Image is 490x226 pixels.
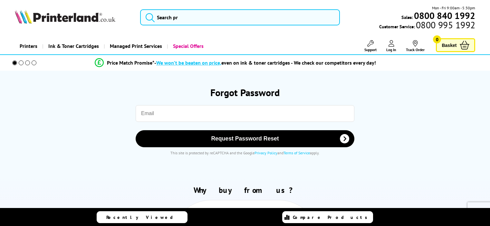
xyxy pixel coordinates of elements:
[436,38,475,52] a: Basket 0
[3,57,467,68] li: modal_Promise
[442,41,456,50] span: Basket
[414,10,475,22] b: 0800 840 1992
[104,38,167,54] a: Managed Print Services
[282,211,373,223] a: Compare Products
[167,38,208,54] a: Special Offers
[154,59,376,66] div: - even on ink & toner cartridges - We check our competitors every day!
[106,214,179,220] span: Recently Viewed
[42,38,104,54] a: Ink & Toner Cartridges
[415,22,475,28] span: 0800 995 1992
[15,38,42,54] a: Printers
[255,150,277,155] a: Privacy Policy
[364,47,377,52] span: Support
[136,105,354,122] input: Email
[156,59,221,66] span: We won’t be beaten on price,
[406,40,425,52] a: Track Order
[432,5,475,11] span: Mon - Fri 9:00am - 5:30pm
[144,135,346,142] span: Request Password Reset
[26,150,464,155] div: This site is protected by reCAPTCHA and the Google and apply.
[413,13,475,19] a: 0800 840 1992
[283,150,310,155] a: Terms of Service
[20,86,470,99] h1: Forgot Password
[364,40,377,52] a: Support
[107,59,154,66] span: Price Match Promise*
[97,211,187,223] a: Recently Viewed
[15,185,476,195] h2: Why buy from us?
[401,14,413,20] span: Sales:
[140,9,340,25] input: Search pr
[136,130,354,147] button: Request Password Reset
[15,10,132,25] a: Printerland Logo
[433,35,441,43] span: 0
[386,47,396,52] span: Log In
[293,214,371,220] span: Compare Products
[48,38,99,54] span: Ink & Toner Cartridges
[15,10,115,24] img: Printerland Logo
[386,40,396,52] a: Log In
[379,22,475,30] span: Customer Service:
